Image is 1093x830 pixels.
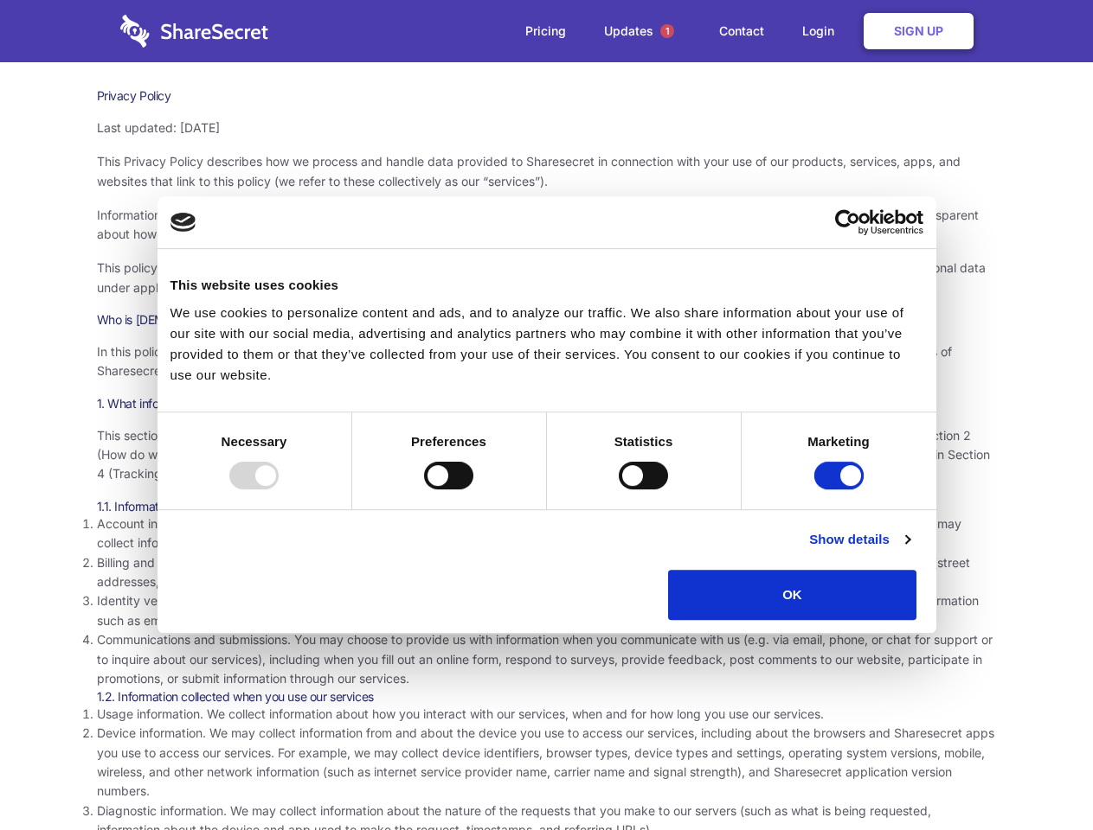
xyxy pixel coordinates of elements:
iframe: Drift Widget Chat Controller [1006,744,1072,809]
span: 1.2. Information collected when you use our services [97,689,374,704]
span: This policy uses the term “personal data” to refer to information that is related to an identifie... [97,260,986,294]
span: Who is [DEMOGRAPHIC_DATA]? [97,312,270,327]
span: Billing and payment information. In order to purchase a service, you may need to provide us with ... [97,555,970,589]
strong: Marketing [807,434,870,449]
span: This section describes the various types of information we collect from and about you. To underst... [97,428,990,482]
span: Information security and privacy are at the heart of what Sharesecret values and promotes as a co... [97,207,979,241]
span: 1 [660,24,674,38]
span: In this policy, “Sharesecret,” “we,” “us,” and “our” refer to Sharesecret Inc., a U.S. company. S... [97,344,952,378]
span: Device information. We may collect information from and about the device you use to access our se... [97,725,994,798]
a: Usercentrics Cookiebot - opens in a new window [772,209,923,235]
h1: Privacy Policy [97,88,997,104]
a: Sign Up [864,13,974,49]
strong: Necessary [222,434,287,449]
img: logo-wordmark-white-trans-d4663122ce5f474addd5e946df7df03e33cb6a1c49d2221995e7729f52c070b2.svg [120,15,268,48]
span: Identity verification information. Some services require you to verify your identity as part of c... [97,593,979,627]
a: Login [785,4,860,58]
p: Last updated: [DATE] [97,118,997,137]
div: This website uses cookies [170,275,923,296]
span: Account information. Our services generally require you to create an account before you can acces... [97,516,961,550]
div: We use cookies to personalize content and ads, and to analyze our traffic. We also share informat... [170,303,923,386]
span: This Privacy Policy describes how we process and handle data provided to Sharesecret in connectio... [97,154,961,188]
img: logo [170,213,196,232]
a: Pricing [508,4,583,58]
strong: Preferences [411,434,486,449]
span: Usage information. We collect information about how you interact with our services, when and for ... [97,706,824,721]
span: Communications and submissions. You may choose to provide us with information when you communicat... [97,632,993,686]
span: 1.1. Information you provide to us [97,499,271,514]
a: Contact [702,4,781,58]
strong: Statistics [614,434,673,449]
a: Show details [809,529,910,550]
span: 1. What information do we collect about you? [97,396,336,411]
button: OK [668,570,916,620]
